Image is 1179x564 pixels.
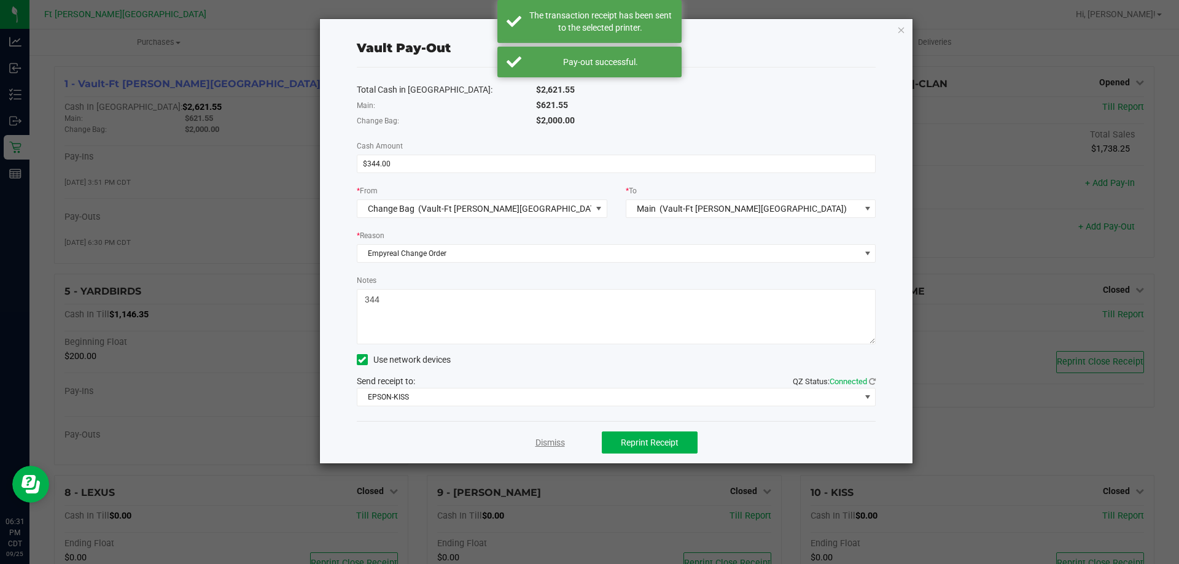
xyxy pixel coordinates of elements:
div: The transaction receipt has been sent to the selected printer. [528,9,672,34]
span: $2,000.00 [536,115,575,125]
span: Total Cash in [GEOGRAPHIC_DATA]: [357,85,492,95]
div: Pay-out successful. [528,56,672,68]
label: Notes [357,275,376,286]
span: Main: [357,101,375,110]
span: (Vault-Ft [PERSON_NAME][GEOGRAPHIC_DATA]) [418,204,605,214]
div: Vault Pay-Out [357,39,451,57]
iframe: Resource center [12,466,49,503]
span: $621.55 [536,100,568,110]
span: Cash Amount [357,142,403,150]
label: From [357,185,378,196]
span: Connected [830,377,867,386]
span: Empyreal Change Order [357,245,860,262]
label: To [626,185,637,196]
button: Reprint Receipt [602,431,698,454]
span: QZ Status: [793,377,876,386]
span: $2,621.55 [536,85,575,95]
span: Main [637,204,656,214]
label: Use network devices [357,353,451,366]
span: (Vault-Ft [PERSON_NAME][GEOGRAPHIC_DATA]) [660,204,847,214]
span: Reprint Receipt [621,438,679,447]
span: Change Bag [368,204,414,214]
label: Reason [357,230,384,241]
span: Send receipt to: [357,376,415,386]
span: EPSON-KISS [357,388,860,406]
a: Dismiss [535,436,565,449]
span: Change Bag: [357,117,399,125]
